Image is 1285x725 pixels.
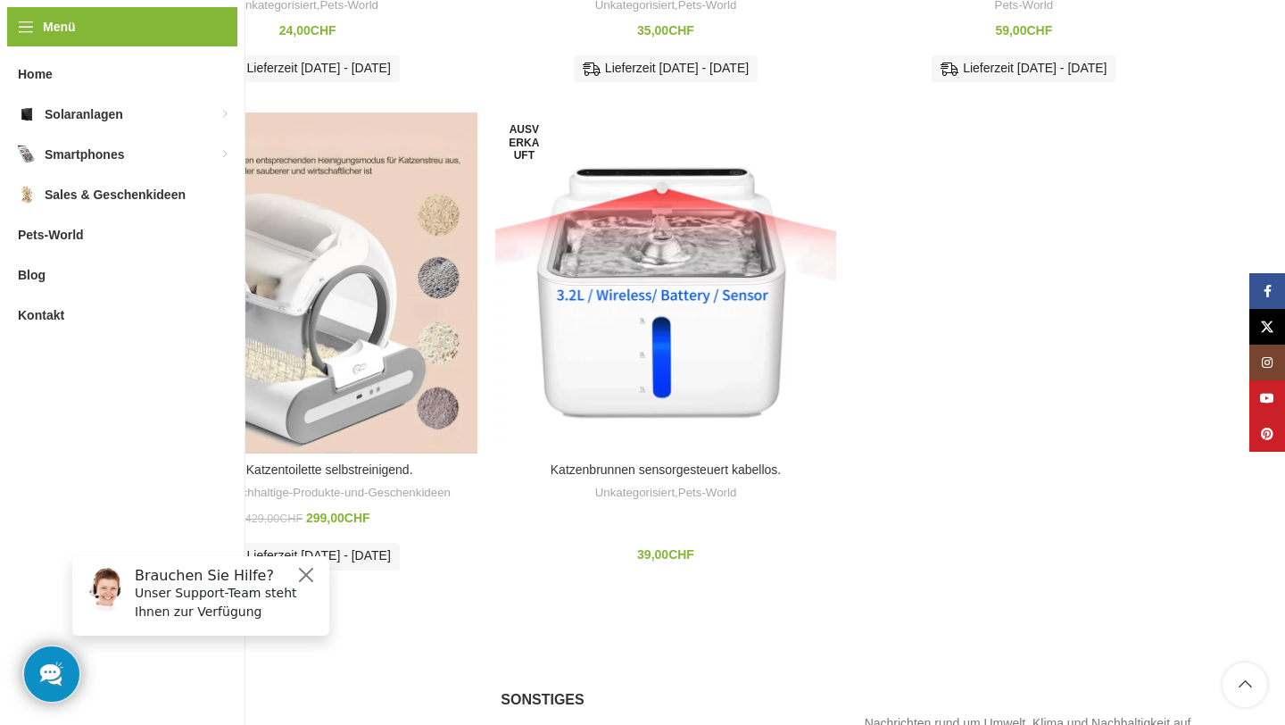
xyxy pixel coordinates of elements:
span: Kontakt [18,299,64,331]
span: Home [18,58,53,90]
span: CHF [311,23,336,37]
a: YouTube Social Link [1249,380,1285,416]
a: Pinterest Social Link [1249,416,1285,452]
button: Close [237,22,259,44]
span: Menü [43,17,76,37]
bdi: 35,00 [637,23,694,37]
h6: Brauchen Sie Hilfe? [77,25,261,42]
h5: Abholung [137,690,474,710]
span: CHF [668,547,694,562]
a: Facebook Social Link [1249,273,1285,309]
a: Unkategorisiert [595,485,675,502]
div: , [504,485,826,502]
span: CHF [1026,23,1052,37]
bdi: 429,00 [245,512,303,525]
p: Unser Support-Team steht Ihnen zur Verfügung [77,42,261,79]
span: Smartphones [45,138,124,171]
div: , [146,485,468,502]
bdi: 39,00 [637,547,694,562]
div: Lieferzeit [DATE] - [DATE] [216,55,400,82]
span: CHF [344,511,370,525]
a: Pets-World [678,485,737,502]
a: Katzenbrunnen sensorgesteuert kabellos. [551,462,781,477]
span: Blog [18,259,46,291]
img: Customer service [25,25,70,70]
a: Katzenbrunnen sensorgesteuert kabellos. [495,112,835,453]
a: Smarte Katzentoilette selbstreinigend. [203,462,413,477]
img: Smartphones [18,146,36,163]
bdi: 59,00 [995,23,1052,37]
bdi: 24,00 [279,23,336,37]
a: Nachhaltige-Produkte-und-Geschenkideen [227,485,451,502]
div: Lieferzeit [DATE] - [DATE] [932,55,1115,82]
a: Instagram Social Link [1249,345,1285,380]
span: Sales & Geschenkideen [45,179,186,211]
bdi: 299,00 [306,511,370,525]
span: Pets-World [18,219,84,251]
span: Ausverkauft [502,119,546,166]
img: Sales & Geschenkideen [18,186,36,204]
h5: Sonstiges [501,690,837,710]
img: Solaranlagen [18,105,36,123]
a: Smarte Katzentoilette selbstreinigend. [137,112,477,453]
a: X Social Link [1249,309,1285,345]
a: Scroll to top button [1223,662,1267,707]
span: CHF [668,23,694,37]
span: Solaranlagen [45,98,123,130]
div: Lieferzeit [DATE] - [DATE] [574,55,758,82]
span: CHF [279,512,303,525]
